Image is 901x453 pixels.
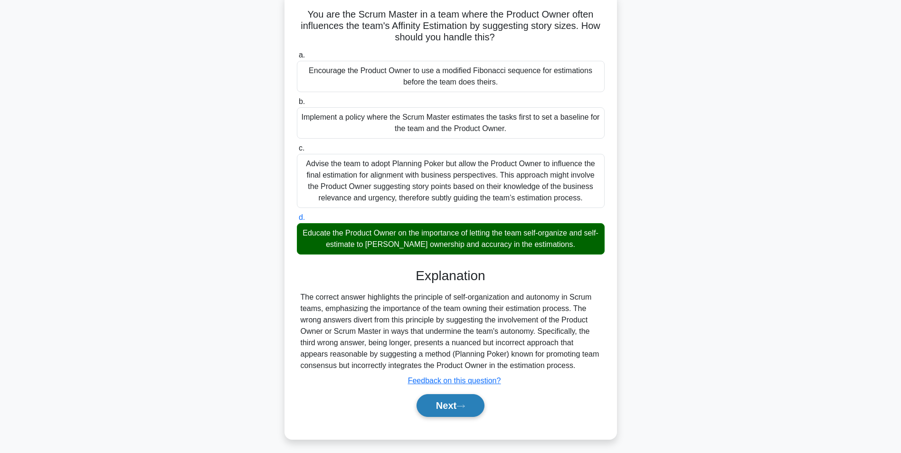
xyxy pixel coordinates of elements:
[296,9,606,44] h5: You are the Scrum Master in a team where the Product Owner often influences the team's Affinity E...
[297,107,605,139] div: Implement a policy where the Scrum Master estimates the tasks first to set a baseline for the tea...
[297,154,605,208] div: Advise the team to adopt Planning Poker but allow the Product Owner to influence the final estima...
[299,97,305,105] span: b.
[417,394,484,417] button: Next
[297,61,605,92] div: Encourage the Product Owner to use a modified Fibonacci sequence for estimations before the team ...
[299,213,305,221] span: d.
[299,144,304,152] span: c.
[303,268,599,284] h3: Explanation
[408,377,501,385] a: Feedback on this question?
[301,292,601,371] div: The correct answer highlights the principle of self-organization and autonomy in Scrum teams, emp...
[299,51,305,59] span: a.
[297,223,605,255] div: Educate the Product Owner on the importance of letting the team self-organize and self-estimate t...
